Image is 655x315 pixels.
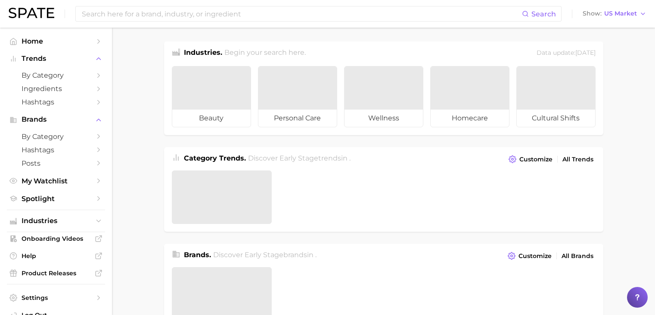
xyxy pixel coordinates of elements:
span: Hashtags [22,98,90,106]
button: Customize [506,153,554,165]
span: All Brands [562,252,593,260]
a: My Watchlist [7,174,105,188]
a: beauty [172,66,251,127]
span: Spotlight [22,195,90,203]
span: Brands [22,116,90,123]
span: Help [22,252,90,260]
span: by Category [22,132,90,141]
a: cultural shifts [516,66,596,127]
a: Product Releases [7,267,105,280]
a: All Trends [560,154,596,165]
span: Product Releases [22,269,90,277]
img: SPATE [9,8,54,18]
span: cultural shifts [517,110,595,127]
span: Industries [22,217,90,225]
h2: Begin your search here. [224,47,306,59]
button: Brands [7,113,105,126]
a: personal care [258,66,337,127]
span: wellness [345,110,423,127]
input: Search here for a brand, industry, or ingredient [81,6,522,21]
a: All Brands [559,250,596,262]
a: Ingredients [7,82,105,95]
span: Hashtags [22,146,90,154]
a: Hashtags [7,95,105,109]
a: Spotlight [7,192,105,205]
a: by Category [7,130,105,143]
span: homecare [431,110,509,127]
span: Discover Early Stage brands in . [213,251,317,259]
span: US Market [604,11,637,16]
span: Onboarding Videos [22,235,90,243]
span: Trends [22,55,90,63]
span: Search [531,10,556,18]
span: My Watchlist [22,177,90,185]
span: All Trends [562,156,593,163]
button: Customize [506,250,553,262]
button: Trends [7,52,105,65]
a: wellness [344,66,423,127]
span: personal care [258,110,337,127]
span: Brands . [184,251,211,259]
span: Discover Early Stage trends in . [248,154,351,162]
span: Home [22,37,90,45]
a: Onboarding Videos [7,232,105,245]
div: Data update: [DATE] [537,47,596,59]
span: Customize [518,252,552,260]
button: ShowUS Market [580,8,649,19]
h1: Industries. [184,47,222,59]
a: homecare [430,66,509,127]
span: by Category [22,71,90,79]
span: Customize [519,156,553,163]
button: Industries [7,214,105,227]
span: Ingredients [22,85,90,93]
a: Posts [7,157,105,170]
a: Help [7,249,105,262]
span: Show [583,11,602,16]
span: Posts [22,159,90,167]
span: beauty [172,110,251,127]
a: Settings [7,291,105,304]
a: by Category [7,69,105,82]
a: Hashtags [7,143,105,157]
span: Settings [22,294,90,302]
span: Category Trends . [184,154,246,162]
a: Home [7,35,105,48]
